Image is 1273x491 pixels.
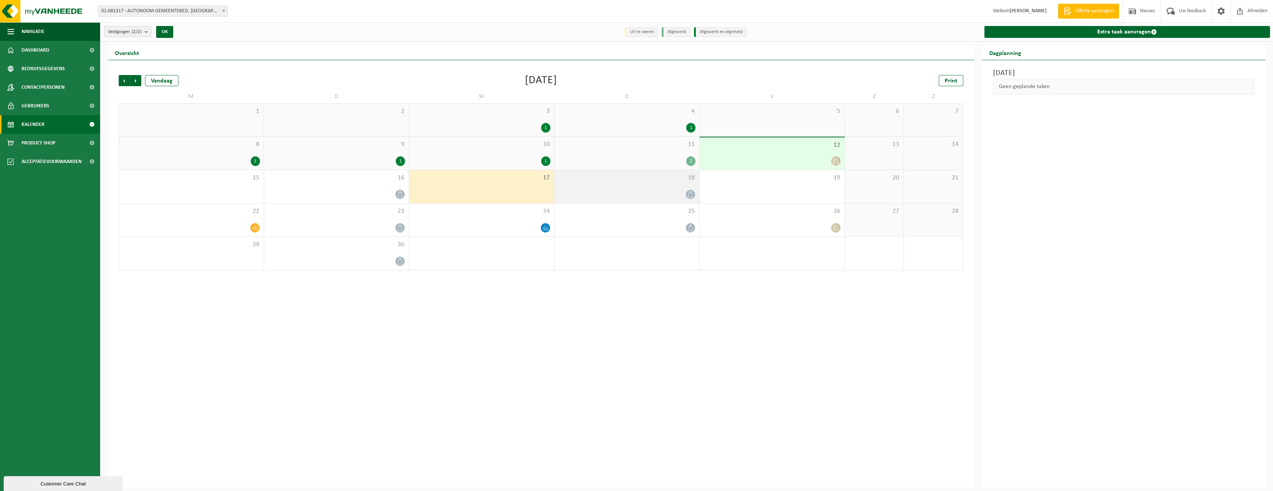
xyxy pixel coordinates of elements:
span: 2 [268,107,405,116]
button: OK [156,26,173,38]
span: Offerte aanvragen [1073,7,1115,15]
span: Acceptatievoorwaarden [22,152,82,171]
span: 21 [908,174,959,182]
span: Contactpersonen [22,78,65,97]
div: Geen geplande taken [993,79,1255,94]
span: 27 [849,207,900,215]
div: 1 [686,123,695,133]
span: 22 [123,207,260,215]
span: Navigatie [22,22,45,41]
div: 1 [251,156,260,166]
span: 26 [703,207,841,215]
span: 9 [268,140,405,149]
span: 17 [413,174,550,182]
span: 15 [123,174,260,182]
span: 25 [558,207,696,215]
span: Bedrijfsgegevens [22,59,65,78]
button: Vestigingen(2/2) [104,26,152,37]
div: 1 [541,156,550,166]
iframe: chat widget [4,475,124,491]
span: 18 [558,174,696,182]
td: D [555,90,700,103]
span: 12 [703,141,841,149]
span: 01-081317 - AUTONOOM GEMEENTEBED. OOSTKAMP - OOSTKAMP [98,6,228,17]
span: Product Shop [22,134,55,152]
span: 24 [413,207,550,215]
span: 20 [849,174,900,182]
span: 16 [268,174,405,182]
a: Extra taak aanvragen [984,26,1270,38]
span: 7 [908,107,959,116]
h2: Overzicht [108,45,147,60]
span: 8 [123,140,260,149]
div: Vandaag [145,75,178,86]
span: 14 [908,140,959,149]
li: Uit te voeren [625,27,658,37]
span: 30 [268,241,405,249]
a: Offerte aanvragen [1058,4,1119,19]
td: V [700,90,845,103]
h3: [DATE] [993,68,1255,79]
td: D [264,90,409,103]
h2: Dagplanning [982,45,1029,60]
td: W [409,90,555,103]
div: [DATE] [525,75,557,86]
span: 01-081317 - AUTONOOM GEMEENTEBED. OOSTKAMP - OOSTKAMP [98,6,227,16]
span: 6 [849,107,900,116]
td: Z [845,90,904,103]
span: 1 [123,107,260,116]
li: Afgewerkt [662,27,690,37]
div: 1 [541,123,550,133]
div: 1 [396,156,405,166]
count: (2/2) [132,29,142,34]
span: Gebruikers [22,97,49,115]
span: Print [945,78,957,84]
div: 1 [686,156,695,166]
span: 10 [413,140,550,149]
span: 11 [558,140,696,149]
a: Print [939,75,963,86]
span: Vorige [119,75,130,86]
td: M [119,90,264,103]
span: 28 [908,207,959,215]
span: Vestigingen [108,26,142,38]
span: 5 [703,107,841,116]
li: Afgewerkt en afgemeld [694,27,747,37]
span: 19 [703,174,841,182]
span: 3 [413,107,550,116]
span: Dashboard [22,41,49,59]
span: 23 [268,207,405,215]
span: 13 [849,140,900,149]
strong: [PERSON_NAME] [1010,8,1047,14]
span: 29 [123,241,260,249]
span: 4 [558,107,696,116]
span: Volgende [130,75,141,86]
span: Kalender [22,115,45,134]
td: Z [904,90,963,103]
